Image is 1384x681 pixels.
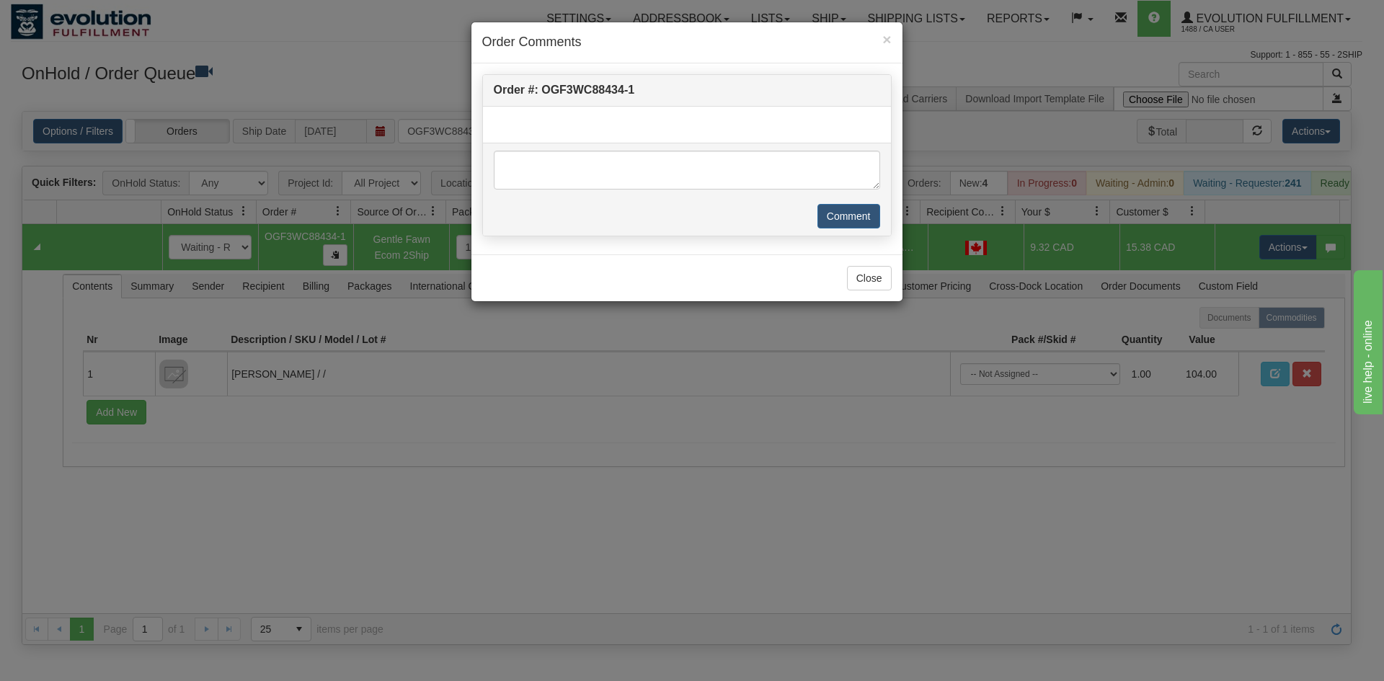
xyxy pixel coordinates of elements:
span: × [882,31,891,48]
div: live help - online [11,9,133,26]
iframe: chat widget [1351,267,1383,414]
h4: Order Comments [482,33,892,52]
button: Close [882,32,891,47]
button: Comment [817,204,880,228]
button: Close [847,266,892,290]
strong: Order #: OGF3WC88434-1 [494,84,635,96]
